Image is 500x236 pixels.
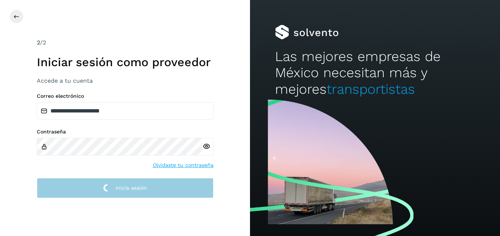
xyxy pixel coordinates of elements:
[37,93,214,99] label: Correo electrónico
[327,81,415,97] span: transportistas
[153,161,214,169] a: Olvidaste tu contraseña
[37,38,214,47] div: /2
[37,178,214,198] button: Inicia sesión
[116,185,147,190] span: Inicia sesión
[37,77,214,84] h3: Accede a tu cuenta
[37,55,214,69] h1: Iniciar sesión como proveedor
[37,39,40,46] span: 2
[275,49,475,97] h2: Las mejores empresas de México necesitan más y mejores
[37,129,214,135] label: Contraseña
